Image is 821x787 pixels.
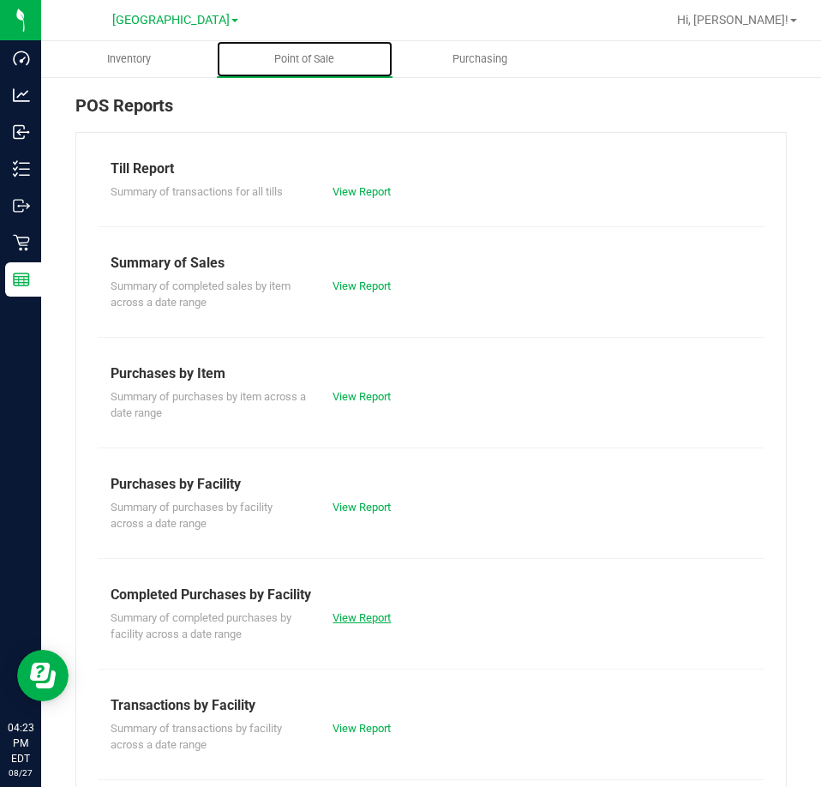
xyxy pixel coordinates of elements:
[111,253,752,273] div: Summary of Sales
[111,474,752,495] div: Purchases by Facility
[217,41,393,77] a: Point of Sale
[333,185,391,198] a: View Report
[8,720,33,766] p: 04:23 PM EDT
[13,271,30,288] inline-svg: Reports
[112,13,230,27] span: [GEOGRAPHIC_DATA]
[13,50,30,67] inline-svg: Dashboard
[111,185,283,198] span: Summary of transactions for all tills
[13,197,30,214] inline-svg: Outbound
[393,41,568,77] a: Purchasing
[333,279,391,292] a: View Report
[333,390,391,403] a: View Report
[111,611,291,641] span: Summary of completed purchases by facility across a date range
[111,722,282,752] span: Summary of transactions by facility across a date range
[251,51,357,67] span: Point of Sale
[13,160,30,177] inline-svg: Inventory
[333,722,391,735] a: View Report
[75,93,787,132] div: POS Reports
[17,650,69,701] iframe: Resource center
[333,611,391,624] a: View Report
[111,501,273,531] span: Summary of purchases by facility across a date range
[8,766,33,779] p: 08/27
[677,13,788,27] span: Hi, [PERSON_NAME]!
[111,159,752,179] div: Till Report
[111,695,752,716] div: Transactions by Facility
[13,234,30,251] inline-svg: Retail
[13,87,30,104] inline-svg: Analytics
[111,279,291,309] span: Summary of completed sales by item across a date range
[13,123,30,141] inline-svg: Inbound
[333,501,391,514] a: View Report
[429,51,530,67] span: Purchasing
[111,390,306,420] span: Summary of purchases by item across a date range
[84,51,174,67] span: Inventory
[111,585,752,605] div: Completed Purchases by Facility
[111,363,752,384] div: Purchases by Item
[41,41,217,77] a: Inventory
